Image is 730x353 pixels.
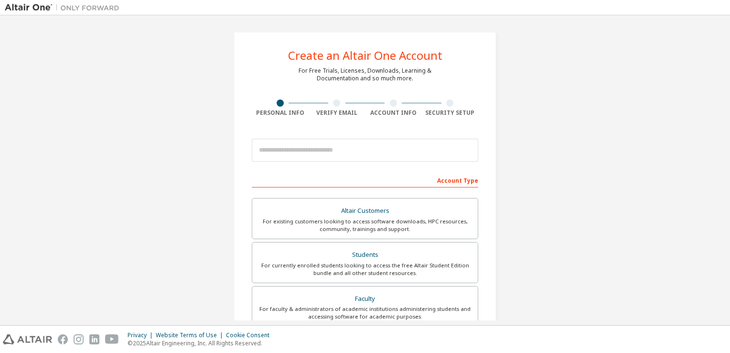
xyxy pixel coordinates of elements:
[252,172,478,188] div: Account Type
[252,109,309,117] div: Personal Info
[258,248,472,262] div: Students
[258,218,472,233] div: For existing customers looking to access software downloads, HPC resources, community, trainings ...
[258,292,472,306] div: Faculty
[128,331,156,339] div: Privacy
[422,109,479,117] div: Security Setup
[258,204,472,218] div: Altair Customers
[258,262,472,277] div: For currently enrolled students looking to access the free Altair Student Edition bundle and all ...
[365,109,422,117] div: Account Info
[299,67,431,82] div: For Free Trials, Licenses, Downloads, Learning & Documentation and so much more.
[3,334,52,344] img: altair_logo.svg
[288,50,442,61] div: Create an Altair One Account
[58,334,68,344] img: facebook.svg
[89,334,99,344] img: linkedin.svg
[105,334,119,344] img: youtube.svg
[226,331,275,339] div: Cookie Consent
[5,3,124,12] img: Altair One
[309,109,365,117] div: Verify Email
[74,334,84,344] img: instagram.svg
[258,305,472,320] div: For faculty & administrators of academic institutions administering students and accessing softwa...
[128,339,275,347] p: © 2025 Altair Engineering, Inc. All Rights Reserved.
[156,331,226,339] div: Website Terms of Use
